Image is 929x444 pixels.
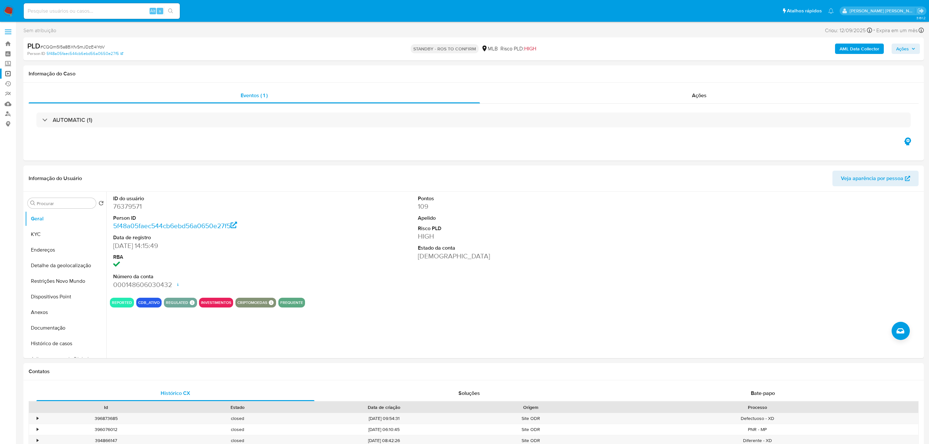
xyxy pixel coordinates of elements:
[113,280,310,289] dd: 000148606030432
[303,424,465,435] div: [DATE] 06:10:45
[418,195,615,202] dt: Pontos
[25,336,106,351] button: Histórico de casos
[25,305,106,320] button: Anexos
[892,44,920,54] button: Ações
[37,426,38,433] div: •
[113,215,310,222] dt: Person ID
[150,8,155,14] span: Alt
[172,413,303,424] div: closed
[850,8,915,14] p: emerson.gomes@mercadopago.com.br
[27,51,45,57] b: Person ID
[876,27,918,34] span: Expira em um mês
[840,44,879,54] b: AML Data Collector
[27,41,40,51] b: PLD
[37,415,38,422] div: •
[787,7,822,14] span: Atalhos rápidos
[113,195,310,202] dt: ID do usuário
[917,7,924,14] a: Sair
[29,368,919,375] h1: Contatos
[418,202,615,211] dd: 109
[873,26,875,35] span: -
[825,26,872,35] div: Criou: 12/09/2025
[161,389,190,397] span: Histórico CX
[40,424,172,435] div: 396076012
[25,258,106,273] button: Detalhe da geolocalização
[524,45,536,52] span: HIGH
[36,112,911,127] div: AUTOMATIC (1)
[25,227,106,242] button: KYC
[172,424,303,435] div: closed
[113,221,237,230] a: 5f48a05faec544cb6ebd56a0650e27f5
[159,8,161,14] span: s
[596,413,918,424] div: Defectuoso - XD
[25,211,106,227] button: Geral
[303,413,465,424] div: [DATE] 09:54:31
[835,44,884,54] button: AML Data Collector
[29,71,919,77] h1: Informação do Caso
[45,404,167,411] div: Id
[23,27,56,34] span: Sem atribuição
[418,215,615,222] dt: Apelido
[53,116,92,124] h3: AUTOMATIC (1)
[841,171,903,186] span: Veja aparência por pessoa
[25,351,106,367] button: Adiantamentos de Dinheiro
[751,389,775,397] span: Bate-papo
[40,413,172,424] div: 396873685
[458,389,480,397] span: Soluções
[46,51,123,57] a: 5f48a05faec544cb6ebd56a0650e27f5
[164,7,177,16] button: search-icon
[25,289,106,305] button: Dispositivos Point
[896,44,909,54] span: Ações
[308,404,460,411] div: Data de criação
[596,424,918,435] div: PNR - MP
[113,202,310,211] dd: 76379571
[481,45,498,52] div: MLB
[241,92,268,99] span: Eventos ( 1 )
[113,254,310,261] dt: RBA
[465,424,596,435] div: Site ODR
[832,171,919,186] button: Veja aparência por pessoa
[30,201,35,206] button: Procurar
[176,404,299,411] div: Estado
[411,44,479,53] p: STANDBY - ROS TO CONFIRM
[113,241,310,250] dd: [DATE] 14:15:49
[37,437,38,444] div: •
[25,320,106,336] button: Documentação
[29,175,82,182] h1: Informação do Usuário
[418,225,615,232] dt: Risco PLD
[828,8,834,14] a: Notificações
[470,404,592,411] div: Origem
[601,404,914,411] div: Processo
[500,45,536,52] span: Risco PLD:
[99,201,104,208] button: Retornar ao pedido padrão
[465,413,596,424] div: Site ODR
[418,232,615,241] dd: HIGH
[418,252,615,261] dd: [DEMOGRAPHIC_DATA]
[25,242,106,258] button: Endereços
[40,44,105,50] span: # CQQm5l5a8BXfvSmJDzE4lYoV
[113,273,310,280] dt: Número da conta
[25,273,106,289] button: Restrições Novo Mundo
[692,92,707,99] span: Ações
[418,244,615,252] dt: Estado da conta
[113,234,310,241] dt: Data de registro
[24,7,180,15] input: Pesquise usuários ou casos...
[37,201,93,206] input: Procurar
